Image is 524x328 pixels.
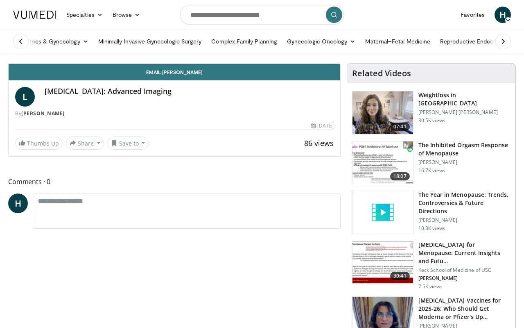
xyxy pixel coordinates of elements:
[61,7,108,23] a: Specialties
[418,275,510,282] p: [PERSON_NAME]
[108,7,145,23] a: Browse
[418,225,445,232] p: 10.3K views
[418,241,510,265] h3: [MEDICAL_DATA] for Menopause: Current Insights and Futu…
[418,109,510,116] p: [PERSON_NAME] [PERSON_NAME]
[360,33,435,50] a: Maternal–Fetal Medicine
[8,194,28,213] a: H
[9,64,340,80] a: Email [PERSON_NAME]
[418,167,445,174] p: 16.7K views
[352,191,413,234] img: video_placeholder_short.svg
[390,272,410,280] span: 30:41
[15,87,35,107] a: L
[418,91,510,107] h3: Weightloss in [GEOGRAPHIC_DATA]
[180,5,344,25] input: Search topics, interventions
[390,123,410,131] span: 07:41
[66,137,104,150] button: Share
[418,191,510,215] h3: The Year in Menopause: Trends, Controversies & Future Directions
[282,33,360,50] a: Gynecologic Oncology
[9,64,340,64] video-js: Video Player
[352,191,510,234] a: The Year in Menopause: Trends, Controversies & Future Directions [PERSON_NAME] 10.3K views
[107,137,149,150] button: Save to
[418,267,510,273] p: Keck School of Medicine of USC
[352,91,413,134] img: 9983fed1-7565-45be-8934-aef1103ce6e2.150x105_q85_crop-smart_upscale.jpg
[390,172,410,180] span: 18:07
[352,91,510,134] a: 07:41 Weightloss in [GEOGRAPHIC_DATA] [PERSON_NAME] [PERSON_NAME] 30.5K views
[352,241,413,284] img: 47271b8a-94f4-49c8-b914-2a3d3af03a9e.150x105_q85_crop-smart_upscale.jpg
[418,117,445,124] p: 30.5K views
[418,283,443,290] p: 7.5K views
[206,33,282,50] a: Complex Family Planning
[93,33,207,50] a: Minimally Invasive Gynecologic Surgery
[21,110,65,117] a: [PERSON_NAME]
[15,137,63,150] a: Thumbs Up
[8,33,93,50] a: Obstetrics & Gynecology
[8,176,341,187] span: Comments 0
[311,122,333,130] div: [DATE]
[418,141,510,157] h3: The Inhibited Orgasm Response of Menopause
[15,110,334,117] div: By
[352,141,510,184] a: 18:07 The Inhibited Orgasm Response of Menopause [PERSON_NAME] 16.7K views
[352,241,510,290] a: 30:41 [MEDICAL_DATA] for Menopause: Current Insights and Futu… Keck School of Medicine of USC [PE...
[495,7,511,23] a: H
[304,138,334,148] span: 86 views
[13,11,56,19] img: VuMedi Logo
[352,141,413,184] img: 283c0f17-5e2d-42ba-a87c-168d447cdba4.150x105_q85_crop-smart_upscale.jpg
[418,159,510,166] p: [PERSON_NAME]
[456,7,490,23] a: Favorites
[45,87,334,96] h4: [MEDICAL_DATA]: Advanced Imaging
[352,68,411,78] h4: Related Videos
[418,217,510,223] p: [PERSON_NAME]
[418,296,510,321] h3: [MEDICAL_DATA] Vaccines for 2025-26: Who Should Get Moderna or Pfizer’s Up…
